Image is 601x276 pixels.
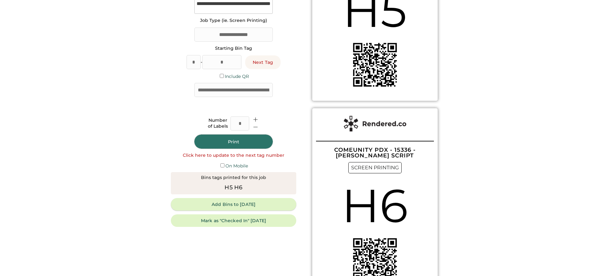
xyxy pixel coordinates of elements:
img: Rendered%20Label%20Logo%402x.png [344,116,406,131]
div: Starting Bin Tag [215,45,252,52]
div: - [201,59,202,65]
button: Mark as "Checked In" [DATE] [171,214,296,227]
div: Job Type (ie. Screen Printing) [200,18,267,24]
button: Next Tag [245,55,281,69]
div: Bins tags printed for this job [201,175,266,181]
div: H5 H6 [224,183,242,192]
button: Print [194,135,273,149]
button: Add Bins to [DATE] [171,198,296,211]
div: H6 [342,173,408,238]
div: SCREEN PRINTING [348,162,402,173]
label: On Mobile [225,163,248,169]
div: Click here to update to the next tag number [183,152,284,159]
div: Number of Labels [208,117,228,130]
div: COMEUNITY PDX - 15336 - [PERSON_NAME] SCRIPT [316,147,434,158]
label: Include QR [225,74,249,79]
